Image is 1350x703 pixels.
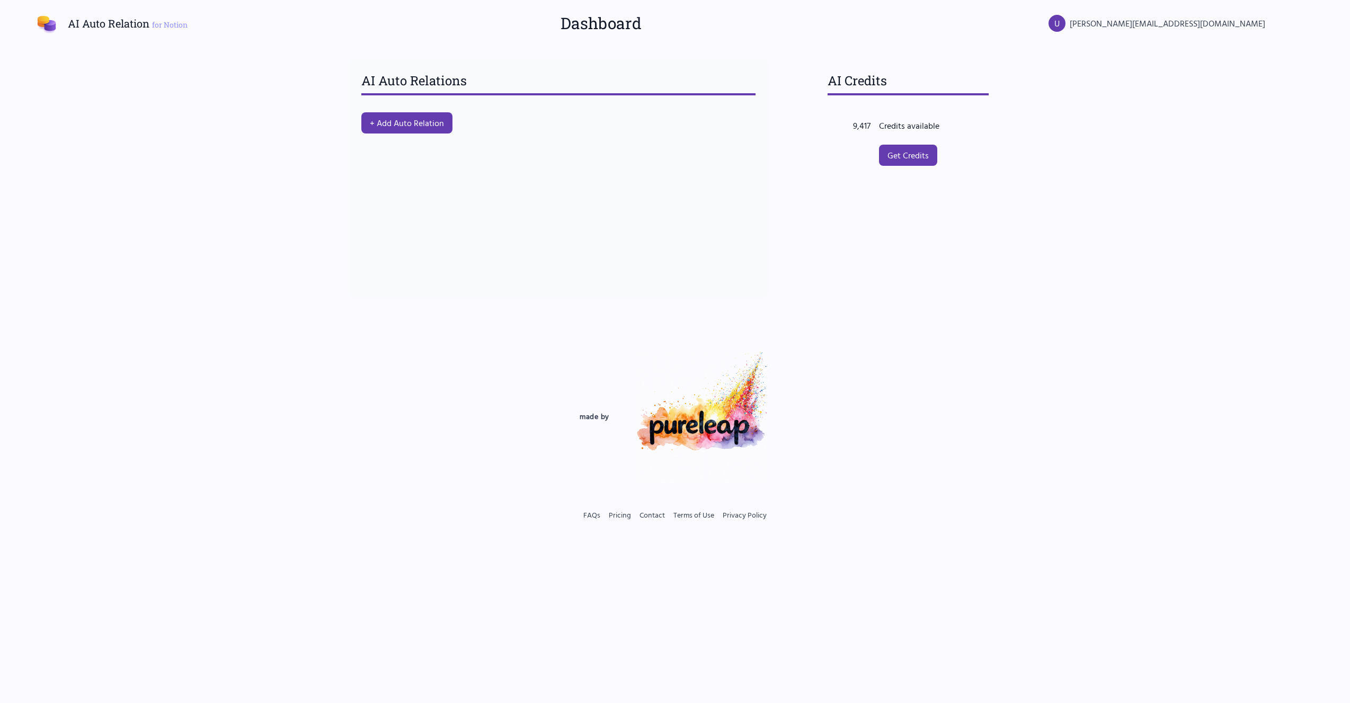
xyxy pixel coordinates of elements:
[152,20,188,30] span: for Notion
[361,112,452,134] button: + Add Auto Relation
[609,510,631,520] a: Pricing
[1070,17,1265,30] span: [PERSON_NAME][EMAIL_ADDRESS][DOMAIN_NAME]
[34,11,188,36] a: AI Auto Relation for Notion
[561,14,642,33] h2: Dashboard
[879,145,937,166] a: Get Credits
[1049,15,1065,32] div: U
[828,72,989,95] h3: AI Credits
[723,510,767,520] a: Privacy Policy
[635,349,770,484] img: Pureleap Logo
[640,510,665,520] a: Contact
[34,11,59,36] img: AI Auto Relation Logo
[361,72,756,95] h3: AI Auto Relations
[580,411,609,422] span: made by
[879,119,966,132] div: Credits available
[834,119,879,132] div: 9,417
[673,510,714,520] a: Terms of Use
[583,510,600,520] a: FAQs
[68,16,188,31] h1: AI Auto Relation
